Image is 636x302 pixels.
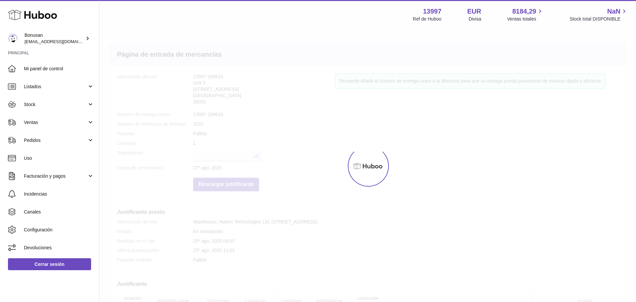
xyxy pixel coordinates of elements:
[25,32,84,45] div: Bonusan
[570,16,628,22] span: Stock total DISPONIBLE
[24,66,94,72] span: Mi panel de control
[24,245,94,251] span: Devoluciones
[512,7,536,16] span: 8184,29
[25,39,97,44] span: [EMAIL_ADDRESS][DOMAIN_NAME]
[570,7,628,22] a: NaN Stock total DISPONIBLE
[24,101,87,108] span: Stock
[423,7,442,16] strong: 13997
[507,16,544,22] span: Ventas totales
[607,7,620,16] span: NaN
[413,16,441,22] div: Ref de Huboo
[24,84,87,90] span: Listados
[467,7,481,16] strong: EUR
[24,155,94,161] span: Uso
[24,227,94,233] span: Configuración
[24,191,94,197] span: Incidencias
[469,16,481,22] div: Divisa
[24,119,87,126] span: Ventas
[8,33,18,43] img: info@bonusan.es
[24,173,87,179] span: Facturación y pagos
[8,258,91,270] a: Cerrar sesión
[24,209,94,215] span: Canales
[24,137,87,144] span: Pedidos
[507,7,544,22] a: 8184,29 Ventas totales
